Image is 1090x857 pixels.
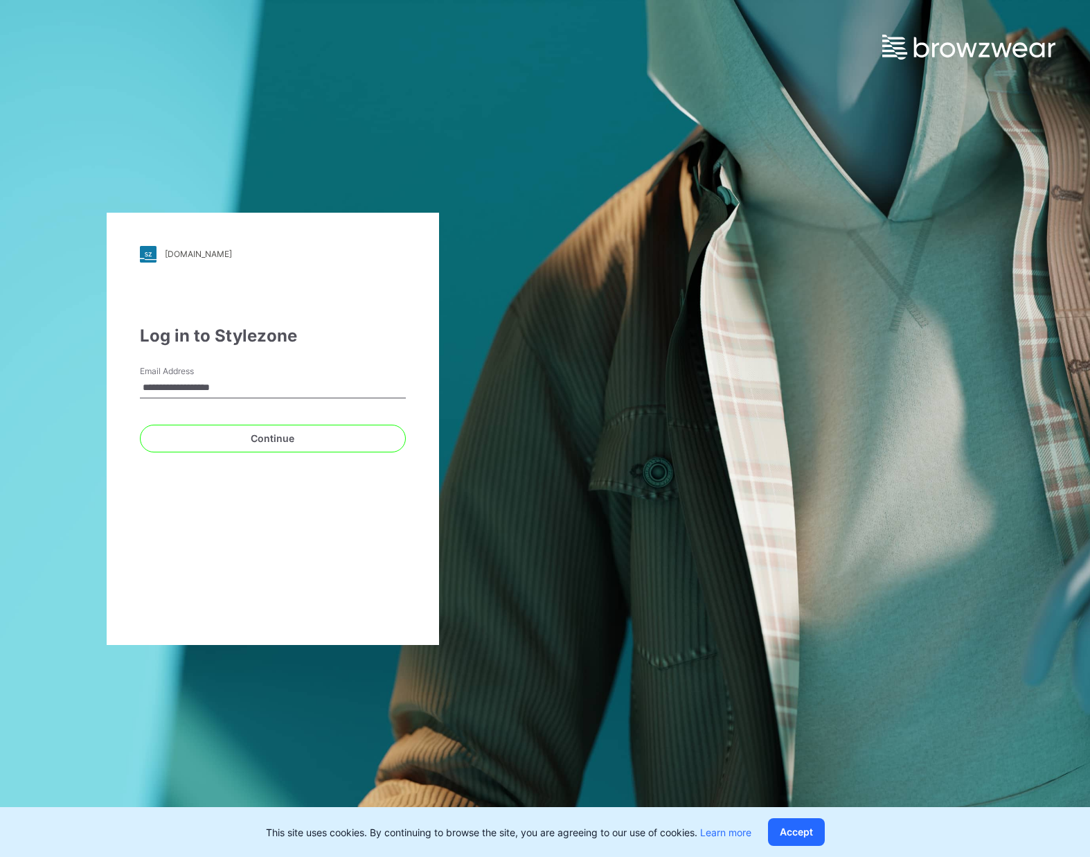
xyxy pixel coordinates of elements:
div: [DOMAIN_NAME] [165,249,232,259]
label: Email Address [140,365,237,378]
button: Accept [768,818,825,846]
div: Log in to Stylezone [140,324,406,348]
button: Continue [140,425,406,452]
a: Learn more [700,827,751,838]
img: stylezone-logo.562084cfcfab977791bfbf7441f1a819.svg [140,246,157,263]
img: browzwear-logo.e42bd6dac1945053ebaf764b6aa21510.svg [882,35,1055,60]
p: This site uses cookies. By continuing to browse the site, you are agreeing to our use of cookies. [266,825,751,840]
a: [DOMAIN_NAME] [140,246,406,263]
